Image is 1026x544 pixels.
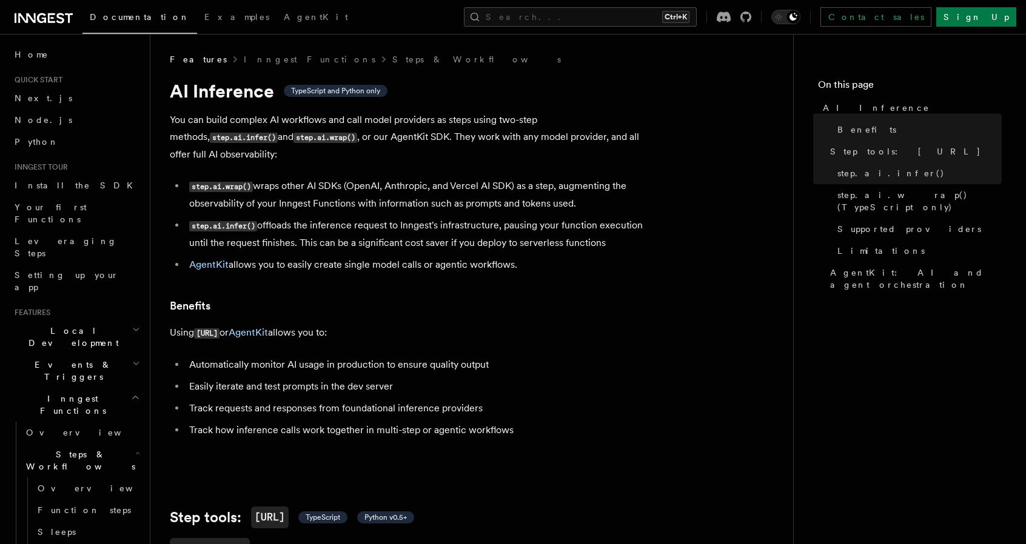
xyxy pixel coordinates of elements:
span: Next.js [15,93,72,103]
span: Limitations [837,245,925,257]
li: Track how inference calls work together in multi-step or agentic workflows [186,422,655,439]
li: offloads the inference request to Inngest's infrastructure, pausing your function execution until... [186,217,655,251]
span: AgentKit: AI and agent orchestration [830,267,1002,291]
a: Contact sales [820,7,931,27]
span: Install the SDK [15,181,140,190]
code: [URL] [194,328,220,339]
a: Sleeps [33,521,142,543]
span: AgentKit [284,12,348,22]
span: Setting up your app [15,270,119,292]
span: Sleeps [38,527,76,537]
span: Supported providers [837,223,981,235]
button: Steps & Workflows [21,443,142,477]
li: Easily iterate and test prompts in the dev server [186,378,655,395]
button: Local Development [10,320,142,354]
button: Search...Ctrl+K [464,7,697,27]
li: wraps other AI SDKs (OpenAI, Anthropic, and Vercel AI SDK) as a step, augmenting the observabilit... [186,177,655,212]
code: step.ai.wrap() [189,182,253,192]
a: AgentKit [229,327,268,338]
li: Automatically monitor AI usage in production to ensure quality output [186,356,655,373]
a: Install the SDK [10,174,142,196]
a: Step tools: [URL] [825,141,1002,162]
span: Overview [26,428,151,437]
span: TypeScript and Python only [291,86,380,96]
p: You can build complex AI workflows and call model providers as steps using two-step methods, and ... [170,111,655,163]
a: step.ai.infer() [833,162,1002,184]
a: AgentKit [277,4,355,33]
a: AgentKit: AI and agent orchestration [825,262,1002,296]
a: Sign Up [936,7,1016,27]
a: Your first Functions [10,196,142,230]
a: Inngest Functions [244,53,375,65]
a: Leveraging Steps [10,230,142,264]
span: Quick start [10,75,62,85]
button: Inngest Functions [10,388,142,422]
span: Examples [204,12,269,22]
span: Events & Triggers [10,359,132,383]
span: Your first Functions [15,202,87,224]
a: Setting up your app [10,264,142,298]
span: Overview [38,483,163,493]
a: Next.js [10,87,142,109]
span: Leveraging Steps [15,236,117,258]
a: step.ai.wrap() (TypeScript only) [833,184,1002,218]
a: Documentation [82,4,197,34]
span: Step tools: [URL] [830,145,981,158]
a: Step tools:[URL] TypeScript Python v0.5+ [170,506,414,528]
span: Features [10,308,50,317]
span: step.ai.wrap() (TypeScript only) [837,189,1002,213]
li: allows you to easily create single model calls or agentic workflows. [186,256,655,273]
h1: AI Inference [170,80,655,102]
span: Inngest Functions [10,393,131,417]
span: AI Inference [823,102,930,114]
a: Benefits [170,297,210,314]
span: Python [15,137,59,147]
span: Home [15,48,49,61]
a: Examples [197,4,277,33]
a: Home [10,44,142,65]
span: Local Development [10,325,132,349]
a: Overview [21,422,142,443]
span: TypeScript [306,512,340,522]
a: Function steps [33,499,142,521]
a: Steps & Workflows [392,53,561,65]
span: Python v0.5+ [364,512,407,522]
a: Benefits [833,119,1002,141]
span: Documentation [90,12,190,22]
span: Features [170,53,227,65]
button: Events & Triggers [10,354,142,388]
a: AgentKit [189,259,229,270]
a: Node.js [10,109,142,131]
li: Track requests and responses from foundational inference providers [186,400,655,417]
code: step.ai.infer() [189,221,257,231]
code: step.ai.infer() [210,133,278,143]
span: step.ai.infer() [837,167,945,179]
code: [URL] [251,506,289,528]
a: AI Inference [818,97,1002,119]
a: Overview [33,477,142,499]
span: Steps & Workflows [21,448,135,473]
span: Function steps [38,505,131,515]
span: Node.js [15,115,72,125]
kbd: Ctrl+K [662,11,689,23]
h4: On this page [818,78,1002,97]
p: Using or allows you to: [170,324,655,342]
a: Limitations [833,240,1002,262]
span: Benefits [837,124,896,136]
a: Python [10,131,142,153]
code: step.ai.wrap() [293,133,357,143]
button: Toggle dark mode [771,10,800,24]
span: Inngest tour [10,162,68,172]
a: Supported providers [833,218,1002,240]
